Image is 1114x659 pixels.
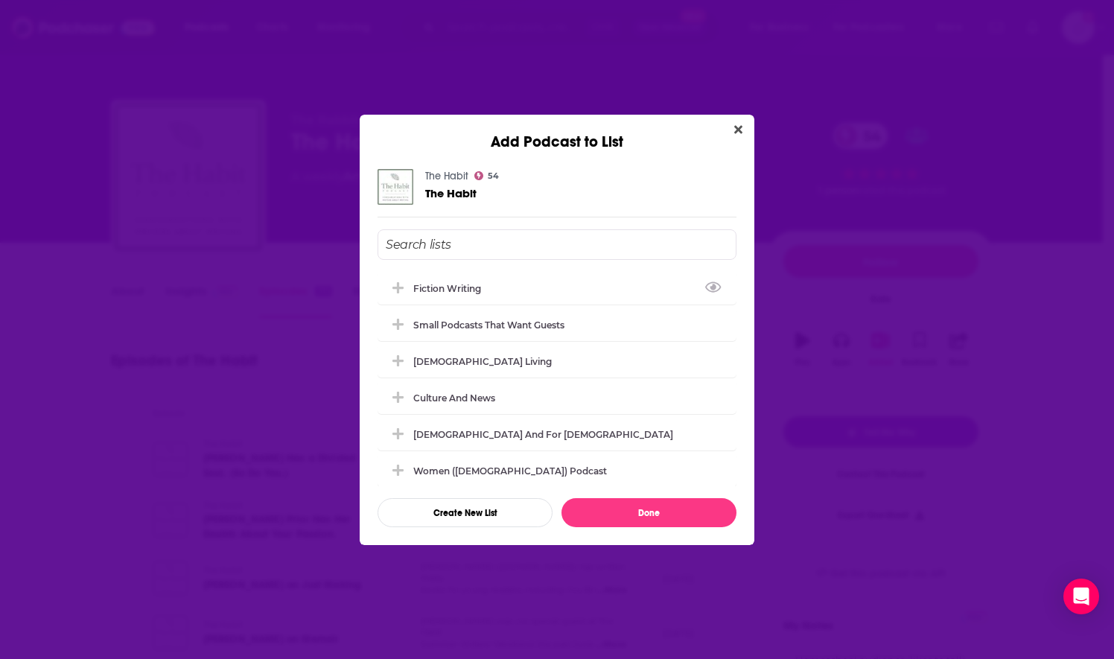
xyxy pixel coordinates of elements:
a: The Habit [425,187,477,200]
button: View Link [481,291,490,293]
div: Add Podcast to List [360,115,754,151]
img: The Habit [378,169,413,205]
div: Fiction Writing [378,272,736,305]
div: Small Podcasts that Want Guests [378,308,736,341]
a: The Habit [425,170,468,182]
a: 54 [474,171,499,180]
div: Fiction Writing [413,283,490,294]
div: Christian Living [378,345,736,378]
div: Apologetics and For Pastors [378,418,736,451]
button: Done [561,498,736,527]
div: Culture and News [413,392,495,404]
div: Add Podcast To List [378,229,736,527]
span: The Habit [425,186,477,200]
div: [DEMOGRAPHIC_DATA] and For [DEMOGRAPHIC_DATA] [413,429,673,440]
div: Small Podcasts that Want Guests [413,319,564,331]
div: Women ([DEMOGRAPHIC_DATA]) Podcast [413,465,607,477]
button: Create New List [378,498,553,527]
div: Women (Christian) Podcast [378,454,736,487]
div: Culture and News [378,381,736,414]
span: 54 [488,173,499,179]
div: [DEMOGRAPHIC_DATA] Living [413,356,552,367]
button: Close [728,121,748,139]
div: Open Intercom Messenger [1063,579,1099,614]
input: Search lists [378,229,736,260]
